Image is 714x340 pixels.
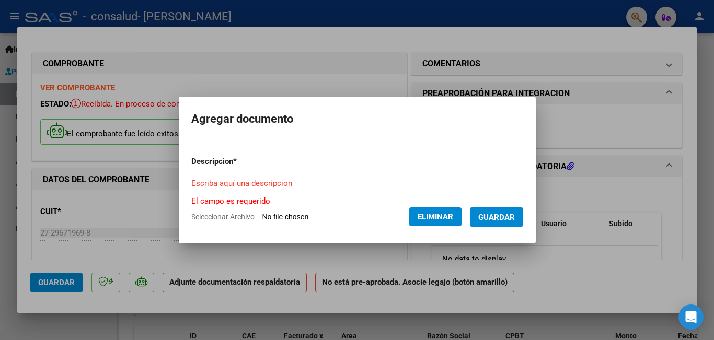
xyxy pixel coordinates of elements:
h2: Agregar documento [191,109,523,129]
div: Open Intercom Messenger [678,304,704,330]
button: Guardar [470,207,523,227]
span: Guardar [478,213,515,222]
p: El campo es requerido [191,195,523,207]
p: Descripcion [191,156,291,168]
span: Seleccionar Archivo [191,213,255,221]
span: Eliminar [418,212,453,221]
button: Eliminar [409,207,462,226]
